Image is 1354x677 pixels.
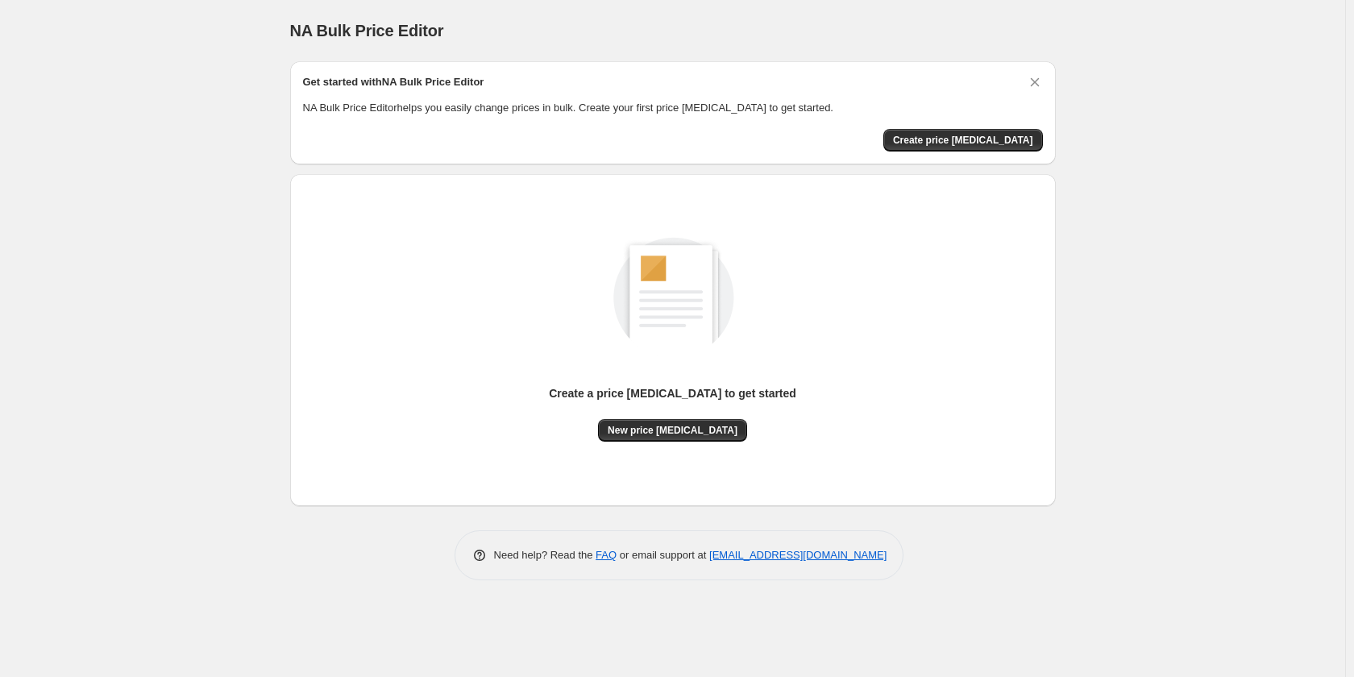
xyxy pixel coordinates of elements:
a: [EMAIL_ADDRESS][DOMAIN_NAME] [709,549,887,561]
p: Create a price [MEDICAL_DATA] to get started [549,385,796,401]
span: Need help? Read the [494,549,596,561]
span: Create price [MEDICAL_DATA] [893,134,1033,147]
button: Create price change job [883,129,1043,152]
button: New price [MEDICAL_DATA] [598,419,747,442]
span: NA Bulk Price Editor [290,22,444,39]
span: or email support at [617,549,709,561]
span: New price [MEDICAL_DATA] [608,424,737,437]
p: NA Bulk Price Editor helps you easily change prices in bulk. Create your first price [MEDICAL_DAT... [303,100,1043,116]
a: FAQ [596,549,617,561]
h2: Get started with NA Bulk Price Editor [303,74,484,90]
button: Dismiss card [1027,74,1043,90]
